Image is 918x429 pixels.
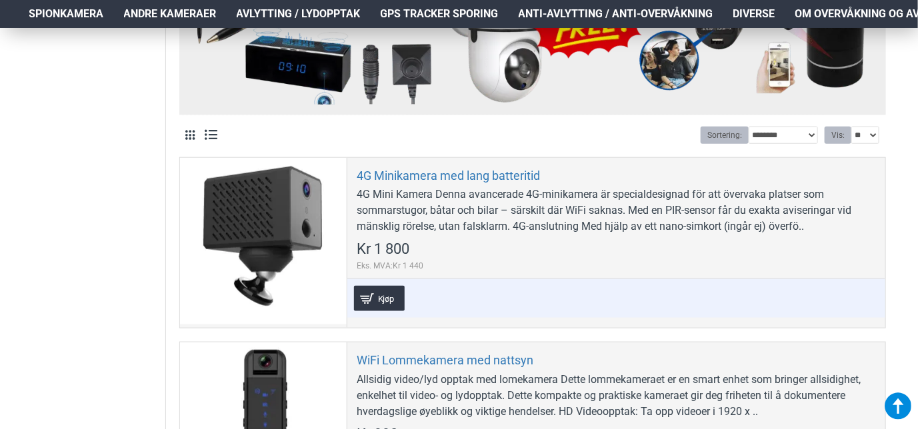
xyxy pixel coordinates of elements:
[357,352,534,368] a: WiFi Lommekamera med nattsyn
[825,127,851,144] label: Vis:
[357,260,424,272] span: Eks. MVA:Kr 1 440
[29,6,104,22] span: Spionkamera
[701,127,749,144] label: Sortering:
[381,6,499,22] span: GPS Tracker Sporing
[357,168,541,183] a: 4G Minikamera med lang batteritid
[375,294,398,303] span: Kjøp
[733,6,775,22] span: Diverse
[357,242,410,256] span: Kr 1 800
[357,372,875,420] div: Allsidig video/lyd opptak med lomekamera Dette lommekameraet er en smart enhet som bringer allsid...
[237,6,361,22] span: Avlytting / Lydopptak
[124,6,217,22] span: Andre kameraer
[357,187,875,234] div: 4G Mini Kamera Denna avancerade 4G-minikamera är specialdesignad för att övervaka platser som som...
[180,158,347,324] a: 4G Minikamera med lang batteritid 4G Minikamera med lang batteritid
[519,6,713,22] span: Anti-avlytting / Anti-overvåkning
